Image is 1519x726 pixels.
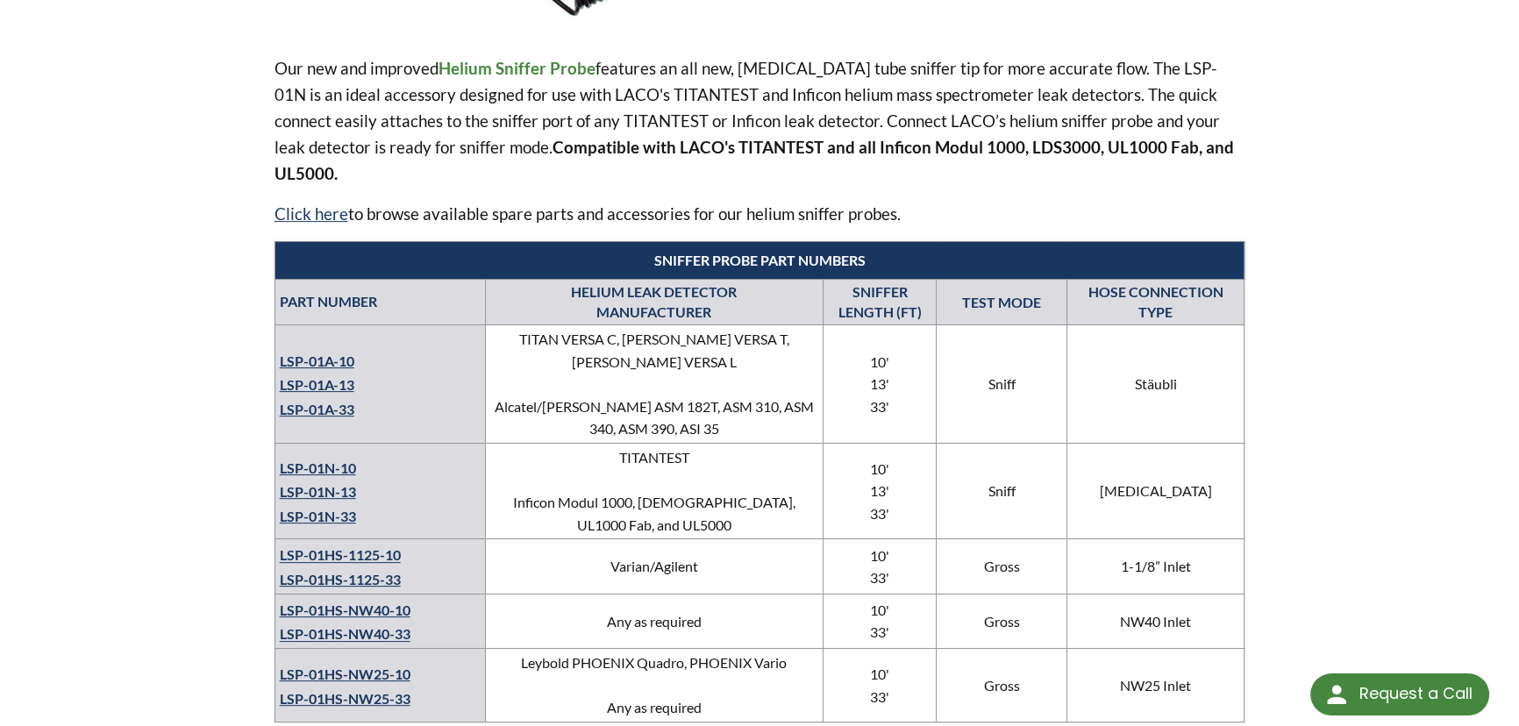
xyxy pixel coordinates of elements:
[275,280,485,325] th: PART NUMBER
[1066,539,1244,594] td: 1-1/8” Inlet
[280,376,354,393] a: LSP-01A-13
[275,241,1244,279] th: SNIFFER PROBE PART NUMBERS
[823,444,937,539] td: 10' 13' 33'
[1066,444,1244,539] td: [MEDICAL_DATA]
[280,690,410,707] a: LSP-01HS-NW25-33
[937,649,1066,722] td: Gross
[1310,673,1489,715] div: Request a Call
[1066,280,1244,325] th: HOSE CONNECTION TYPE
[823,539,937,594] td: 10' 33'
[1066,649,1244,722] td: NW25 Inlet
[937,280,1066,325] td: TEST MODE
[937,444,1066,539] td: Sniff
[1359,673,1472,714] div: Request a Call
[280,665,410,682] a: LSP-01HS-NW25-10
[823,280,937,325] th: SNIFFER LENGTH (FT)
[1323,680,1351,708] img: round button
[485,444,823,539] td: TITANTEST Inficon Modul 1000, [DEMOGRAPHIC_DATA], UL1000 Fab, and UL5000
[280,401,354,417] a: LSP-01A-33
[275,201,1245,227] p: to browse available spare parts and accessories for our helium sniffer probes.
[280,547,401,564] a: LSP-01HS-1125-10
[485,539,823,594] td: Varian/Agilent
[280,459,356,476] a: LSP-01N-10
[823,649,937,722] td: 10' 33'
[485,280,823,325] th: HELIUM LEAK DETECTOR MANUFACTURER
[280,483,356,500] a: LSP-01N-13
[275,137,1234,183] strong: Compatible with LACO's TITANTEST and all Inficon Modul 1000, LDS3000, UL1000 Fab, and UL5000.
[275,55,1245,187] p: Our new and improved features an all new, [MEDICAL_DATA] tube sniffer tip for more accurate flow....
[823,594,937,648] td: 10' 33'
[485,649,823,722] td: Leybold PHOENIX Quadro, PHOENIX Vario Any as required
[280,508,356,524] a: LSP-01N-33
[937,325,1066,444] td: Sniff
[1066,594,1244,648] td: NW40 Inlet
[280,626,410,643] a: LSP-01HS-NW40-33
[1066,325,1244,444] td: Stäubli
[280,601,410,618] a: LSP-01HS-NW40-10
[937,594,1066,648] td: Gross
[275,203,348,224] a: Click here
[439,58,595,78] strong: Helium Sniffer Probe
[485,325,823,444] td: TITAN VERSA C, [PERSON_NAME] VERSA T, [PERSON_NAME] VERSA L Alcatel/[PERSON_NAME] ASM 182T, ASM 3...
[280,571,401,587] a: LSP-01HS-1125-33
[280,352,354,369] a: LSP-01A-10
[823,325,937,444] td: 10' 13' 33'
[485,594,823,648] td: Any as required
[937,539,1066,594] td: Gross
